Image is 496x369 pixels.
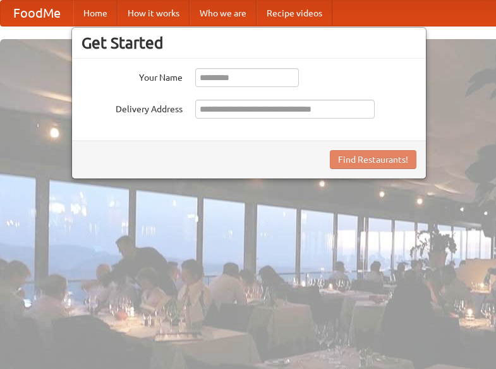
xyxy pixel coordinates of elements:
[73,1,118,26] a: Home
[190,1,257,26] a: Who we are
[330,150,416,169] button: Find Restaurants!
[82,100,183,115] label: Delivery Address
[82,68,183,84] label: Your Name
[1,1,73,26] a: FoodMe
[257,1,332,26] a: Recipe videos
[82,33,416,52] h3: Get Started
[118,1,190,26] a: How it works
